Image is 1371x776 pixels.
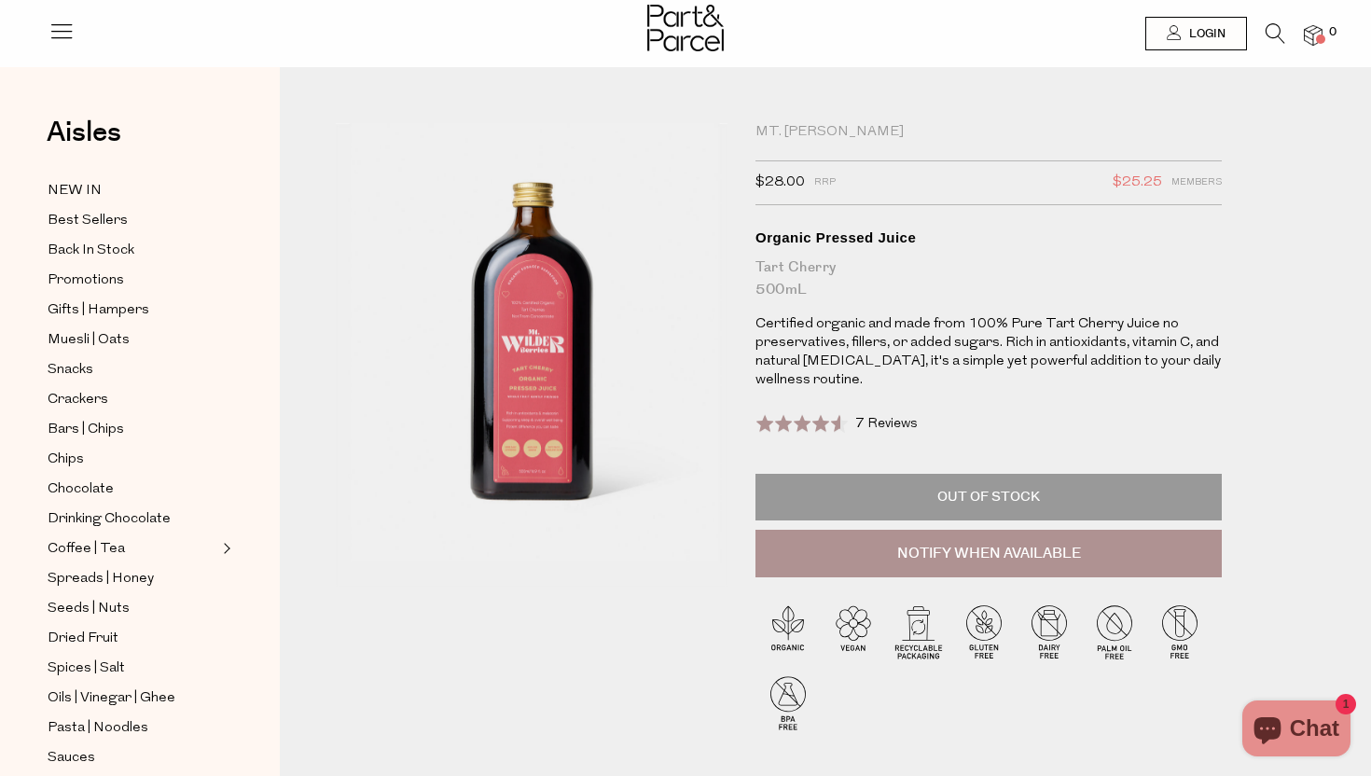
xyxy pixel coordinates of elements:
div: Organic Pressed Juice [755,229,1222,247]
a: Pasta | Noodles [48,716,217,740]
span: NEW IN [48,180,102,202]
a: Muesli | Oats [48,328,217,352]
a: Spices | Salt [48,657,217,680]
img: P_P-ICONS-Live_Bec_V11_BPA_Free.svg [755,670,821,735]
span: Members [1171,171,1222,195]
a: Best Sellers [48,209,217,232]
img: P_P-ICONS-Live_Bec_V11_GMO_Free.svg [1147,599,1212,664]
a: Snacks [48,358,217,381]
p: Out of Stock [755,474,1222,520]
a: Crackers [48,388,217,411]
div: Tart Cherry 500mL [755,256,1222,301]
img: Part&Parcel [647,5,724,51]
a: Seeds | Nuts [48,597,217,620]
span: Oils | Vinegar | Ghee [48,687,175,710]
a: Aisles [47,118,121,165]
span: Seeds | Nuts [48,598,130,620]
span: 7 Reviews [855,417,918,431]
a: Sauces [48,746,217,769]
a: Login [1145,17,1247,50]
span: Login [1184,26,1226,42]
div: Mt. [PERSON_NAME] [755,123,1222,142]
span: Drinking Chocolate [48,508,171,531]
span: Spreads | Honey [48,568,154,590]
span: Chips [48,449,84,471]
a: Gifts | Hampers [48,298,217,322]
a: Spreads | Honey [48,567,217,590]
span: Snacks [48,359,93,381]
span: Dried Fruit [48,628,118,650]
span: Aisles [47,112,121,153]
a: Coffee | Tea [48,537,217,561]
img: P_P-ICONS-Live_Bec_V11_Organic.svg [755,599,821,664]
p: Certified organic and made from 100% Pure Tart Cherry Juice no preservatives, fillers, or added s... [755,315,1222,390]
span: Coffee | Tea [48,538,125,561]
a: Back In Stock [48,239,217,262]
button: Notify When Available [755,530,1222,578]
span: $28.00 [755,171,805,195]
img: P_P-ICONS-Live_Bec_V11_Gluten_Free.svg [951,599,1017,664]
a: Dried Fruit [48,627,217,650]
a: Bars | Chips [48,418,217,441]
a: NEW IN [48,179,217,202]
span: Back In Stock [48,240,134,262]
img: A bottle of Mt Wilder organic pressed juice with a red label on a white background. [336,123,727,586]
img: P_P-ICONS-Live_Bec_V11_Palm_Oil_Free.svg [1082,599,1147,664]
a: Chocolate [48,478,217,501]
button: Expand/Collapse Coffee | Tea [218,537,231,560]
a: Drinking Chocolate [48,507,217,531]
a: Oils | Vinegar | Ghee [48,686,217,710]
span: Spices | Salt [48,658,125,680]
span: Bars | Chips [48,419,124,441]
img: P_P-ICONS-Live_Bec_V11_Recyclable_Packaging.svg [886,599,951,664]
span: $25.25 [1113,171,1162,195]
span: Best Sellers [48,210,128,232]
a: 0 [1304,25,1323,45]
img: P_P-ICONS-Live_Bec_V11_Dairy_Free.svg [1017,599,1082,664]
span: 0 [1324,24,1341,41]
a: Promotions [48,269,217,292]
span: Pasta | Noodles [48,717,148,740]
span: Gifts | Hampers [48,299,149,322]
span: Promotions [48,270,124,292]
span: RRP [814,171,836,195]
a: Chips [48,448,217,471]
span: Crackers [48,389,108,411]
img: P_P-ICONS-Live_Bec_V11_Vegan.svg [821,599,886,664]
span: Muesli | Oats [48,329,130,352]
span: Sauces [48,747,95,769]
inbox-online-store-chat: Shopify online store chat [1237,700,1356,761]
span: Chocolate [48,478,114,501]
